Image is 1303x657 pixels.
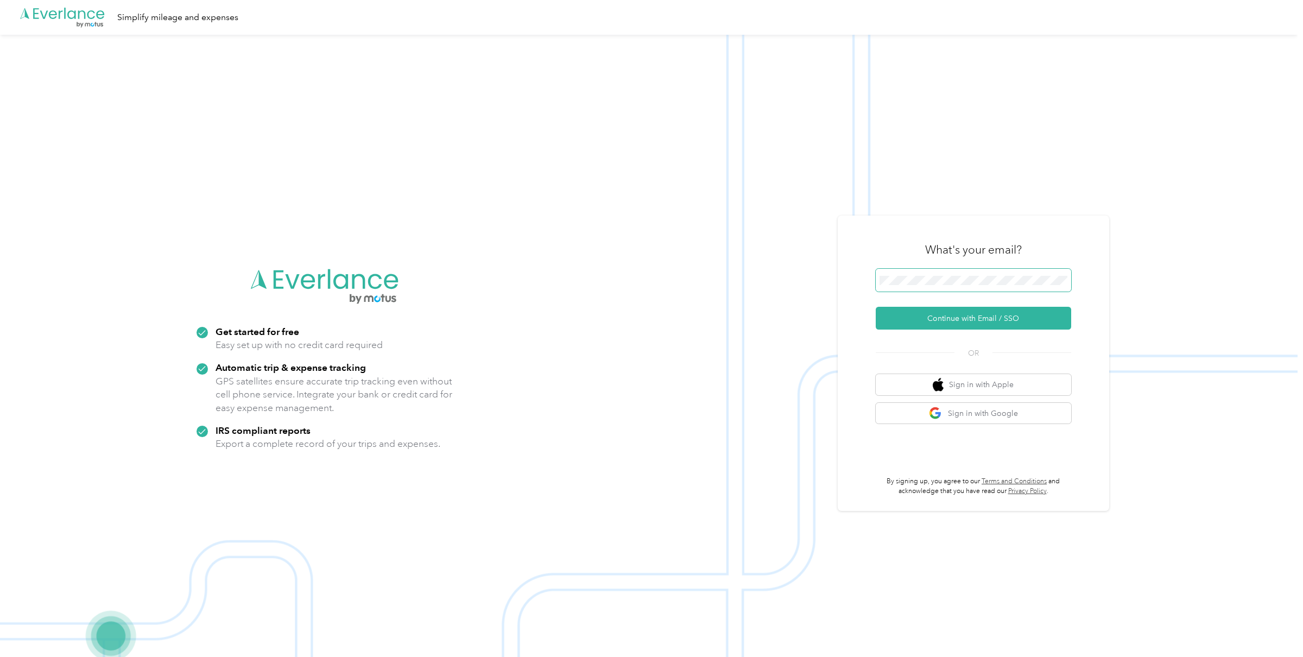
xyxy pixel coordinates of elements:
a: Terms and Conditions [982,477,1047,485]
button: apple logoSign in with Apple [876,374,1071,395]
h3: What's your email? [925,242,1022,257]
div: Simplify mileage and expenses [117,11,238,24]
p: Easy set up with no credit card required [216,338,383,352]
button: Continue with Email / SSO [876,307,1071,330]
a: Privacy Policy [1008,487,1047,495]
strong: Automatic trip & expense tracking [216,362,366,373]
strong: Get started for free [216,326,299,337]
iframe: Everlance-gr Chat Button Frame [1242,596,1303,657]
img: google logo [929,407,943,420]
p: Export a complete record of your trips and expenses. [216,437,440,451]
span: OR [954,348,992,359]
p: GPS satellites ensure accurate trip tracking even without cell phone service. Integrate your bank... [216,375,453,415]
p: By signing up, you agree to our and acknowledge that you have read our . [876,477,1071,496]
img: apple logo [933,378,944,391]
strong: IRS compliant reports [216,425,311,436]
button: google logoSign in with Google [876,403,1071,424]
